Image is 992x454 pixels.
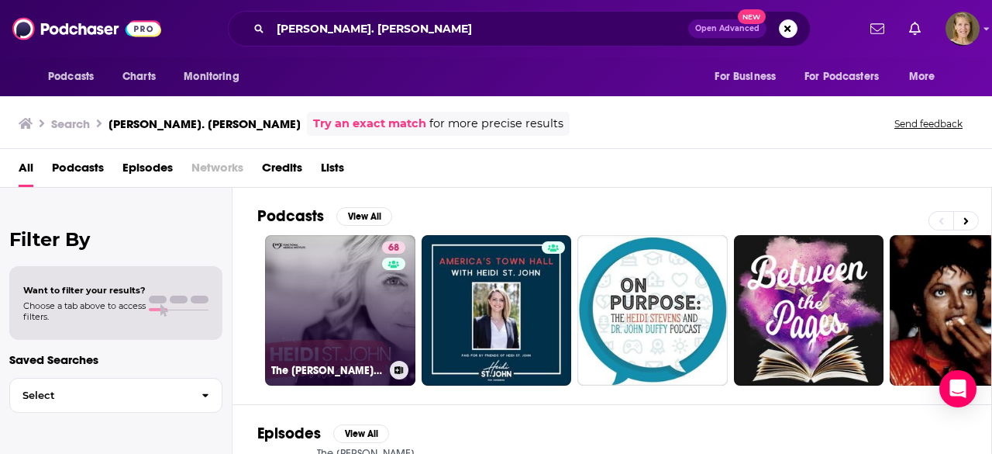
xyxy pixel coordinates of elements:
button: Send feedback [890,117,967,130]
a: All [19,155,33,187]
h3: The [PERSON_NAME]. [PERSON_NAME] Podcast [271,364,384,377]
a: Try an exact match [313,115,426,133]
span: Podcasts [48,66,94,88]
span: for more precise results [429,115,563,133]
button: open menu [37,62,114,92]
div: Search podcasts, credits, & more... [228,11,811,47]
img: User Profile [945,12,980,46]
button: View All [336,207,392,226]
span: For Podcasters [804,66,879,88]
span: Open Advanced [695,25,759,33]
button: Select [9,378,222,413]
h2: Filter By [9,228,222,251]
a: 68 [382,241,405,254]
button: open menu [794,62,901,92]
h3: Search [51,116,90,131]
a: Episodes [122,155,173,187]
span: Networks [191,155,243,187]
span: More [909,66,935,88]
span: 68 [388,241,399,256]
a: EpisodesView All [257,424,389,443]
button: Open AdvancedNew [688,19,766,38]
h2: Episodes [257,424,321,443]
span: Choose a tab above to access filters. [23,300,146,322]
span: Logged in as tvdockum [945,12,980,46]
span: Monitoring [184,66,239,88]
button: Show profile menu [945,12,980,46]
p: Saved Searches [9,352,222,367]
span: For Business [715,66,776,88]
input: Search podcasts, credits, & more... [270,16,688,41]
img: Podchaser - Follow, Share and Rate Podcasts [12,14,161,43]
a: Podcasts [52,155,104,187]
div: Open Intercom Messenger [939,370,976,407]
a: Lists [321,155,344,187]
a: Show notifications dropdown [864,16,890,42]
button: open menu [704,62,795,92]
button: open menu [173,62,259,92]
h3: [PERSON_NAME]. [PERSON_NAME] [108,116,301,131]
button: open menu [898,62,955,92]
a: 68The [PERSON_NAME]. [PERSON_NAME] Podcast [265,235,415,386]
span: Select [10,390,189,400]
button: View All [333,425,389,443]
a: PodcastsView All [257,206,392,226]
a: Show notifications dropdown [903,16,927,42]
a: Charts [112,62,165,92]
a: Credits [262,155,302,187]
span: New [738,9,766,24]
span: Charts [122,66,156,88]
span: Want to filter your results? [23,285,146,296]
h2: Podcasts [257,206,324,226]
